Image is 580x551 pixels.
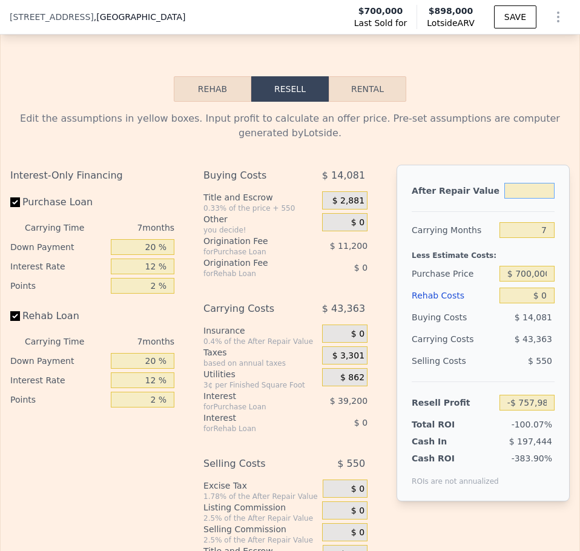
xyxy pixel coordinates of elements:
[203,380,317,390] div: 3¢ per Finished Square Foot
[203,191,317,203] div: Title and Escrow
[203,165,299,186] div: Buying Costs
[351,217,364,228] span: $ 0
[351,329,364,340] span: $ 0
[10,390,106,409] div: Points
[515,334,552,344] span: $ 43,363
[412,452,499,464] div: Cash ROI
[412,285,495,306] div: Rehab Costs
[337,453,365,475] span: $ 550
[412,180,499,202] div: After Repair Value
[10,197,20,207] input: Purchase Loan
[412,241,555,263] div: Less Estimate Costs:
[354,418,367,427] span: $ 0
[203,203,317,213] div: 0.33% of the price + 550
[340,372,364,383] span: $ 862
[412,392,495,414] div: Resell Profit
[528,356,552,366] span: $ 550
[10,276,106,295] div: Points
[203,492,318,501] div: 1.78% of the After Repair Value
[412,418,463,431] div: Total ROI
[203,298,299,320] div: Carrying Costs
[10,237,106,257] div: Down Payment
[412,219,495,241] div: Carrying Months
[412,435,463,447] div: Cash In
[25,218,84,237] div: Carrying Time
[203,402,299,412] div: for Purchase Loan
[203,247,299,257] div: for Purchase Loan
[174,76,251,102] button: Rehab
[515,312,552,322] span: $ 14,081
[203,346,317,358] div: Taxes
[351,484,364,495] span: $ 0
[203,235,299,247] div: Origination Fee
[203,523,317,535] div: Selling Commission
[412,263,495,285] div: Purchase Price
[10,257,106,276] div: Interest Rate
[203,501,317,513] div: Listing Commission
[329,76,406,102] button: Rental
[251,76,329,102] button: Resell
[494,5,536,28] button: SAVE
[332,351,364,361] span: $ 3,301
[427,17,474,29] span: Lotside ARV
[351,527,364,538] span: $ 0
[203,368,317,380] div: Utilities
[89,332,174,351] div: 7 months
[203,424,299,434] div: for Rehab Loan
[412,464,499,486] div: ROIs are not annualized
[10,11,94,23] span: [STREET_ADDRESS]
[10,305,106,327] label: Rehab Loan
[203,257,299,269] div: Origination Fee
[203,535,317,545] div: 2.5% of the After Repair Value
[203,412,299,424] div: Interest
[203,513,317,523] div: 2.5% of the After Repair Value
[203,325,317,337] div: Insurance
[203,390,299,402] div: Interest
[512,454,552,463] span: -383.90%
[25,332,84,351] div: Carrying Time
[512,420,552,429] span: -100.07%
[10,191,106,213] label: Purchase Loan
[354,17,407,29] span: Last Sold for
[10,111,570,140] div: Edit the assumptions in yellow boxes. Input profit to calculate an offer price. Pre-set assumptio...
[322,165,365,186] span: $ 14,081
[203,337,317,346] div: 0.4% of the After Repair Value
[330,241,367,251] span: $ 11,200
[10,165,174,186] div: Interest-Only Financing
[332,196,364,206] span: $ 2,881
[203,480,318,492] div: Excise Tax
[10,311,20,321] input: Rehab Loan
[10,351,106,371] div: Down Payment
[358,5,403,17] span: $700,000
[412,306,495,328] div: Buying Costs
[203,213,317,225] div: Other
[203,269,299,279] div: for Rehab Loan
[94,11,186,23] span: , [GEOGRAPHIC_DATA]
[429,6,473,16] span: $898,000
[354,263,367,272] span: $ 0
[546,5,570,29] button: Show Options
[351,506,364,516] span: $ 0
[89,218,174,237] div: 7 months
[322,298,365,320] span: $ 43,363
[10,371,106,390] div: Interest Rate
[203,453,299,475] div: Selling Costs
[330,396,367,406] span: $ 39,200
[412,328,473,350] div: Carrying Costs
[509,437,552,446] span: $ 197,444
[203,225,317,235] div: you decide!
[412,350,495,372] div: Selling Costs
[203,358,317,368] div: based on annual taxes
